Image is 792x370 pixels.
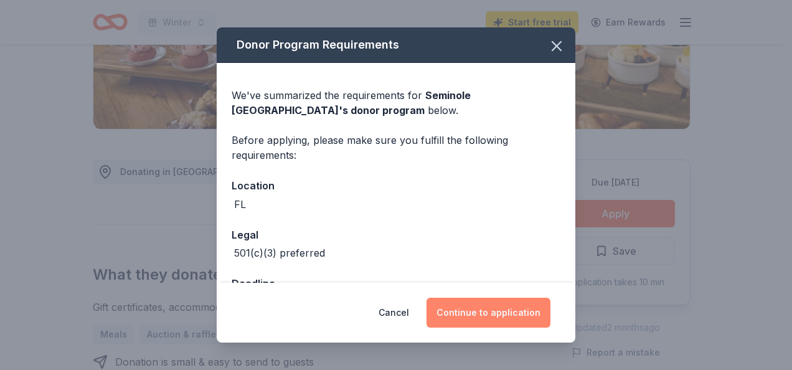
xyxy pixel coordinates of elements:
[232,275,560,292] div: Deadline
[379,298,409,328] button: Cancel
[234,197,246,212] div: FL
[234,245,325,260] div: 501(c)(3) preferred
[217,27,575,63] div: Donor Program Requirements
[232,178,560,194] div: Location
[232,88,560,118] div: We've summarized the requirements for below.
[232,227,560,243] div: Legal
[232,133,560,163] div: Before applying, please make sure you fulfill the following requirements:
[427,298,550,328] button: Continue to application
